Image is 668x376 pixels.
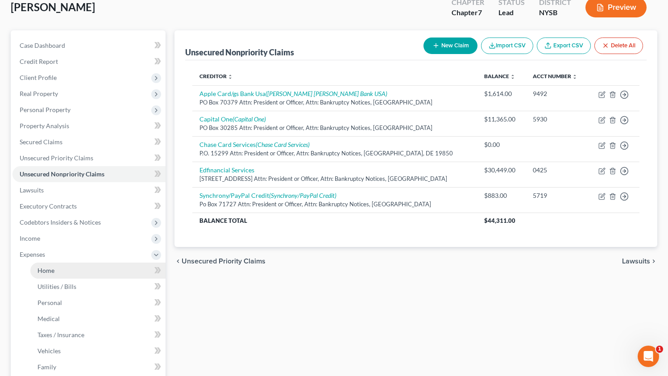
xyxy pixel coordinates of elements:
span: [PERSON_NAME] [11,0,95,13]
div: P.O. 15299 Attn: President or Officer, Attn: Bankruptcy Notices, [GEOGRAPHIC_DATA], DE 19850 [199,149,470,158]
a: Apple Card/gs Bank Usa([PERSON_NAME] [PERSON_NAME] Bank USA) [199,90,387,97]
div: Chapter [452,8,484,18]
i: unfold_more [572,74,577,79]
span: Utilities / Bills [37,283,76,290]
i: (Chase Card Services) [256,141,310,148]
div: NYSB [539,8,571,18]
a: Family [30,359,166,375]
div: $30,449.00 [484,166,518,175]
span: 7 [478,8,482,17]
span: 1 [656,346,663,353]
span: Unsecured Priority Claims [20,154,93,162]
div: PO Box 70379 Attn: President or Officer, Attn: Bankruptcy Notices, [GEOGRAPHIC_DATA] [199,98,470,107]
a: Credit Report [12,54,166,70]
button: Delete All [594,38,643,54]
div: Lead [498,8,525,18]
span: Executory Contracts [20,202,77,210]
a: Medical [30,311,166,327]
span: Case Dashboard [20,42,65,49]
a: Export CSV [537,38,591,54]
span: Personal Property [20,106,71,113]
a: Synchrony/PayPal Credit(Synchrony/PayPal Credit) [199,192,336,199]
span: Expenses [20,251,45,258]
a: Acct Number unfold_more [533,73,577,79]
a: Vehicles [30,343,166,359]
button: New Claim [423,38,477,54]
div: 0425 [533,166,581,175]
span: Family [37,363,56,371]
i: unfold_more [228,74,233,79]
button: Import CSV [481,38,533,54]
button: chevron_left Unsecured Priority Claims [174,258,266,265]
span: Medical [37,315,60,322]
a: Taxes / Insurance [30,327,166,343]
span: Unsecured Nonpriority Claims [20,170,104,178]
span: Credit Report [20,58,58,65]
iframe: Intercom live chat [638,346,659,367]
a: Executory Contracts [12,198,166,214]
div: $0.00 [484,140,518,149]
div: $11,365.00 [484,115,518,124]
a: Utilities / Bills [30,279,166,295]
i: (Synchrony/PayPal Credit) [269,192,336,199]
div: Po Box 71727 Attn: President or Officer, Attn: Bankruptcy Notices, [GEOGRAPHIC_DATA] [199,200,470,209]
span: Property Analysis [20,122,69,130]
div: 5719 [533,191,581,200]
span: Client Profile [20,74,57,81]
i: ([PERSON_NAME] [PERSON_NAME] Bank USA) [266,90,387,97]
span: Lawsuits [622,258,650,265]
div: PO Box 30285 Attn: President or Officer, Attn: Bankruptcy Notices, [GEOGRAPHIC_DATA] [199,124,470,132]
span: Home [37,267,54,274]
span: Lawsuits [20,186,44,194]
span: Personal [37,299,62,306]
a: Capital One(Capital One) [199,115,266,123]
span: Vehicles [37,347,61,355]
a: Chase Card Services(Chase Card Services) [199,141,310,148]
i: chevron_left [174,258,182,265]
div: $1,614.00 [484,89,518,98]
div: $883.00 [484,191,518,200]
span: Unsecured Priority Claims [182,258,266,265]
a: Unsecured Nonpriority Claims [12,166,166,182]
a: Unsecured Priority Claims [12,150,166,166]
a: Property Analysis [12,118,166,134]
a: Case Dashboard [12,38,166,54]
div: [STREET_ADDRESS] Attn: President or Officer, Attn: Bankruptcy Notices, [GEOGRAPHIC_DATA] [199,175,470,183]
a: Balance unfold_more [484,73,515,79]
a: Creditor unfold_more [199,73,233,79]
button: Lawsuits chevron_right [622,258,657,265]
a: Personal [30,295,166,311]
a: Lawsuits [12,182,166,198]
a: Secured Claims [12,134,166,150]
span: Codebtors Insiders & Notices [20,218,101,226]
span: Secured Claims [20,138,62,146]
i: (Capital One) [232,115,266,123]
span: Taxes / Insurance [37,331,84,338]
th: Balance Total [192,213,477,229]
span: Income [20,234,40,242]
span: $44,311.00 [484,217,515,224]
i: chevron_right [650,258,657,265]
span: Real Property [20,90,58,97]
div: 9492 [533,89,581,98]
a: Edfinancial Services [199,166,254,174]
div: Unsecured Nonpriority Claims [185,47,294,58]
i: unfold_more [510,74,515,79]
a: Home [30,263,166,279]
div: 5930 [533,115,581,124]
